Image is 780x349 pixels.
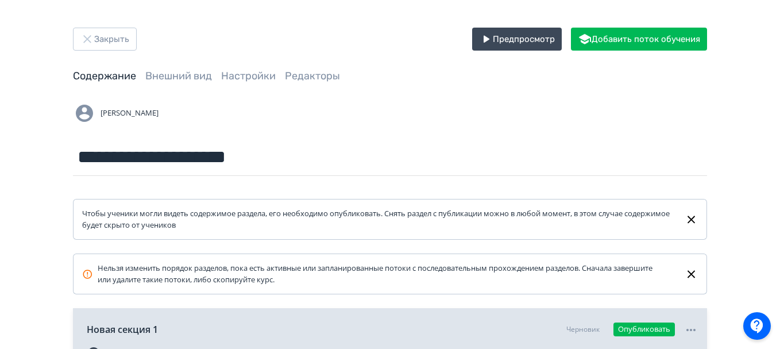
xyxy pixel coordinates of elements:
[73,28,137,51] button: Закрыть
[73,70,136,82] a: Содержание
[87,323,158,336] span: Новая секция 1
[82,208,675,231] div: Чтобы ученики могли видеть содержимое раздела, его необходимо опубликовать. Снять раздел с публик...
[571,28,707,51] button: Добавить поток обучения
[472,28,562,51] button: Предпросмотр
[101,108,159,119] span: [PERSON_NAME]
[145,70,212,82] a: Внешний вид
[613,323,675,336] button: Опубликовать
[82,263,666,285] div: Нельзя изменить порядок разделов, пока есть активные или запланированные потоки с последовательны...
[285,70,340,82] a: Редакторы
[221,70,276,82] a: Настройки
[566,324,600,335] div: Черновик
